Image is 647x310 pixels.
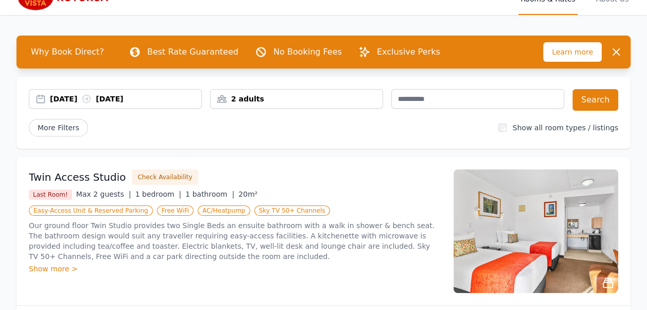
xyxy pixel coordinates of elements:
[76,190,131,198] span: Max 2 guests |
[29,170,126,184] h3: Twin Access Studio
[254,205,330,216] span: Sky TV 50+ Channels
[132,169,198,185] button: Check Availability
[50,94,201,104] div: [DATE] [DATE]
[273,46,342,58] p: No Booking Fees
[543,42,602,62] span: Learn more
[147,46,238,58] p: Best Rate Guaranteed
[377,46,440,58] p: Exclusive Perks
[29,119,88,136] span: More Filters
[198,205,250,216] span: AC/Heatpump
[29,205,153,216] span: Easy-Access Unit & Reserved Parking
[211,94,382,104] div: 2 adults
[185,190,234,198] span: 1 bathroom |
[29,220,441,262] p: Our ground floor Twin Studio provides two Single Beds an ensuite bathroom with a walk in shower &...
[238,190,257,198] span: 20m²
[135,190,182,198] span: 1 bedroom |
[513,124,618,132] label: Show all room types / listings
[29,190,72,200] span: Last Room!
[29,264,441,274] div: Show more >
[23,42,112,62] span: Why Book Direct?
[572,89,618,111] button: Search
[157,205,194,216] span: Free WiFi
